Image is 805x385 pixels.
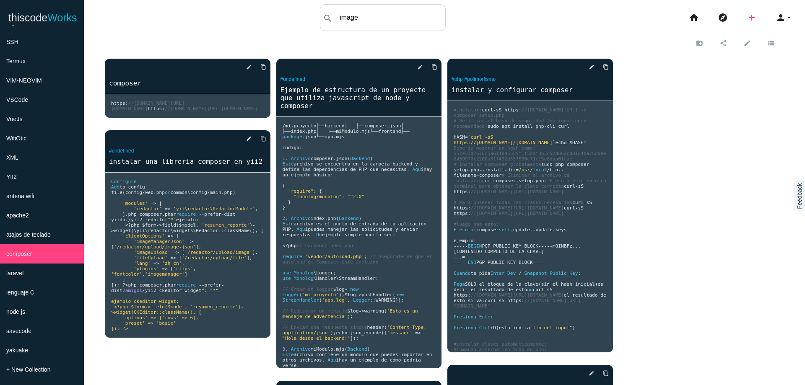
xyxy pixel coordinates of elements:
span: //[DOMAIN_NAME][URL][DOMAIN_NAME] [165,106,258,111]
span: Backend [350,156,370,161]
i: edit [589,59,595,75]
span: ejemplo [176,217,196,222]
span: : [519,107,522,113]
span: curl [564,205,575,211]
span: <? [283,243,288,248]
span: . [387,123,390,129]
span: to config file [111,184,148,195]
span: Backend [339,216,358,221]
span: composer [479,173,502,178]
span: require [283,254,302,259]
span: -- [479,167,485,173]
a: #php [452,76,463,82]
span: => [168,233,173,239]
span: ó [421,221,424,227]
a: edit [410,59,423,75]
span: php [308,129,316,134]
span: SSH [6,39,18,45]
span: - [589,162,592,167]
span: ├── [356,123,364,129]
span: - [575,183,578,189]
i: edit [417,59,423,75]
span: => [165,206,170,212]
span: => [187,239,193,244]
span: XML [6,154,18,161]
span: , [255,206,258,212]
span: : [196,217,199,222]
span: :: [218,228,224,233]
span: local [533,167,547,173]
span: require [176,212,196,217]
span: . [333,134,336,140]
a: Copy to Clipboard [425,59,437,75]
span: setup [519,178,533,183]
span: = [465,134,468,140]
span: setup [454,167,468,173]
span: í [305,227,308,232]
span: 'fileUpload' [134,255,168,261]
span: <? [125,222,131,228]
span: app [325,134,333,140]
a: edit [239,131,252,146]
span: / [547,167,550,173]
span: ( [176,222,179,228]
span: antena wifi [6,193,34,199]
span: │ [401,123,404,129]
span: { [283,183,286,189]
span: : [468,205,471,211]
button: search [320,5,335,31]
span: laravel [6,270,23,276]
span: ( [131,228,134,233]
span: apache2 [6,212,29,219]
i: person [776,4,786,31]
span: 'imageManagerJson' [134,239,184,244]
span: ) [233,190,236,195]
span: : [473,227,476,233]
span: composer [6,251,32,257]
span: composer [364,123,387,129]
span: ----- [454,243,468,249]
span: web [145,190,153,195]
span: / [128,217,131,222]
span: : [125,101,128,106]
span: -> [156,222,162,228]
span: - [584,200,587,205]
a: #undefined [280,76,305,82]
span: php [470,167,479,173]
span: https [111,101,125,106]
span: frontend [379,129,401,134]
span: 'redactor' [134,206,162,212]
span: │ [345,123,348,129]
span: Este [283,221,294,227]
span: . [325,216,328,221]
span: : [468,211,471,216]
span: ...= [454,254,465,260]
span: hay un ejemplo b [283,167,435,178]
span: n PHP [283,221,429,232]
span: echo $HASH [555,140,583,145]
span: - [575,205,578,211]
span: ] [541,249,544,254]
span: => [173,250,179,255]
span: : [473,238,476,243]
span: BEGIN [468,243,482,249]
a: composer [105,78,270,88]
span: 'vendor/autoload.php' [305,254,364,259]
a: thiscodeWorks [8,4,77,31]
span: Termux [6,58,26,65]
span: puedes manejar las solicitudes y enviar respuestas [283,227,421,238]
i: add [747,4,757,31]
i: content_copy [603,366,609,381]
span: í [421,167,424,172]
i: create_new_folder [696,36,703,50]
span: node js [6,308,25,315]
span: Archivo [291,216,311,221]
span: VIM-NEOVIM [6,77,42,84]
span: miModulo [336,129,359,134]
span: )-> [111,222,255,233]
span: 1. [283,156,288,161]
span: sS https [454,205,587,216]
span: Archivo [291,156,311,161]
span: `curl -sS https://[DOMAIN_NAME]/[DOMAIN_NAME]` [454,134,555,145]
span: Ejecuta [454,227,473,233]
